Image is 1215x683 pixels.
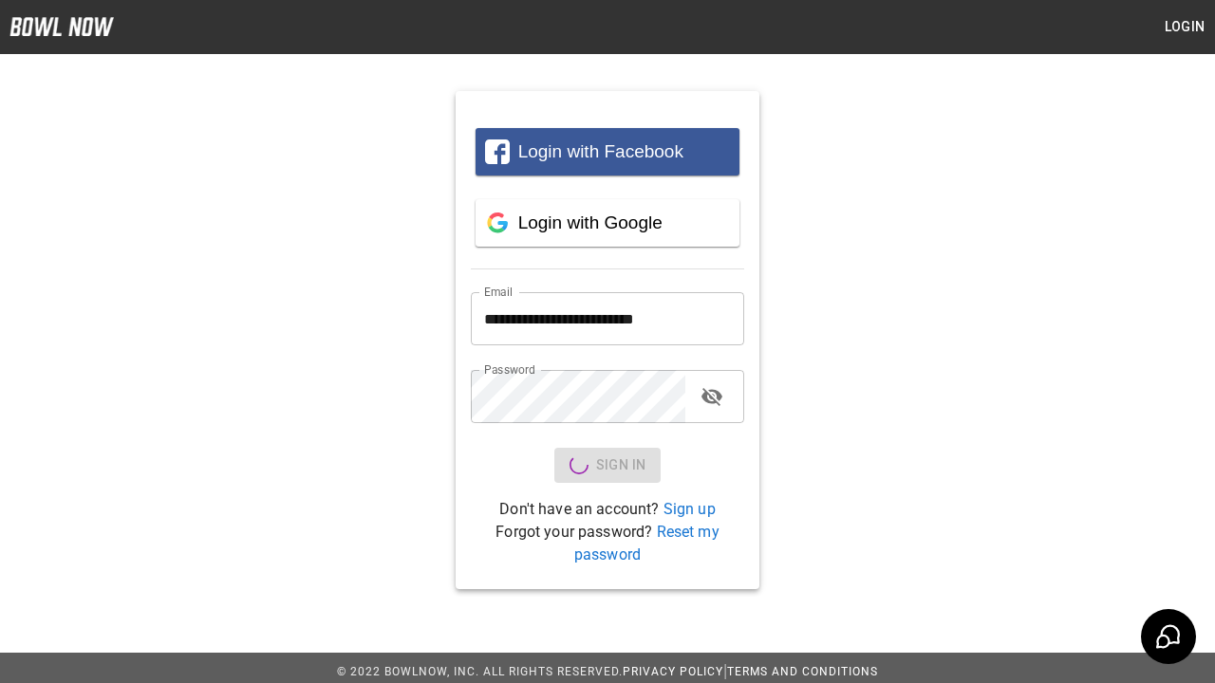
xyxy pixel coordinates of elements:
[518,212,663,232] span: Login with Google
[518,141,683,161] span: Login with Facebook
[471,521,744,566] p: Forgot your password?
[9,17,114,36] img: logo
[727,665,878,678] a: Terms and Conditions
[476,199,739,247] button: Login with Google
[337,665,623,678] span: © 2022 BowlNow, Inc. All Rights Reserved.
[693,378,731,415] button: toggle password visibility
[664,500,716,518] a: Sign up
[623,665,723,678] a: Privacy Policy
[1154,9,1215,45] button: Login
[471,498,744,521] p: Don't have an account?
[574,523,720,563] a: Reset my password
[476,128,739,175] button: Login with Facebook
